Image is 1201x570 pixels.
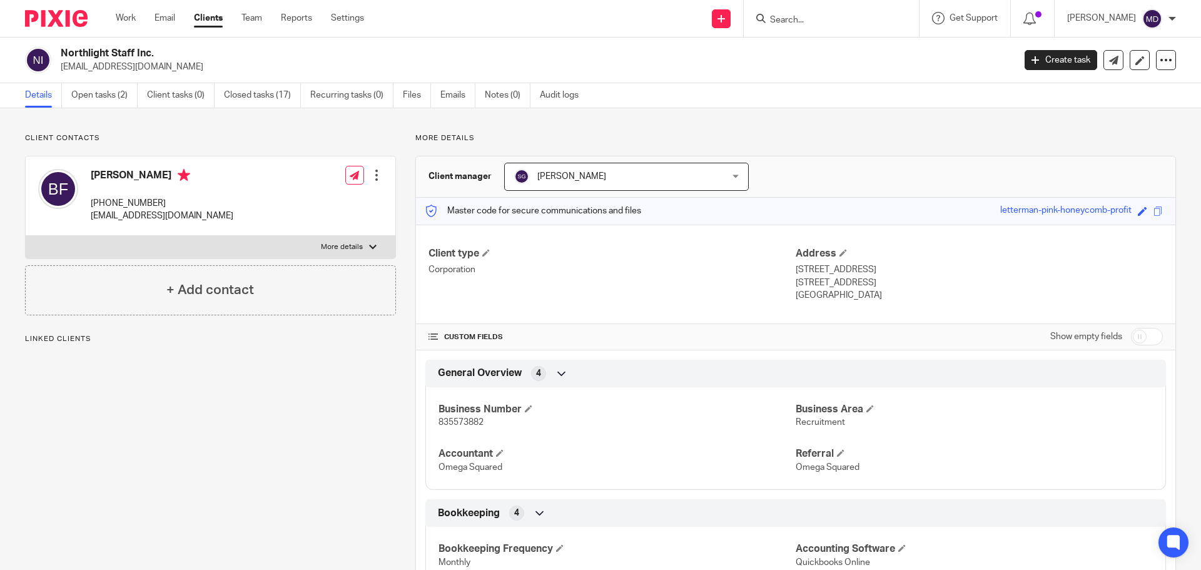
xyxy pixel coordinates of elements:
[769,15,881,26] input: Search
[1067,12,1136,24] p: [PERSON_NAME]
[428,332,796,342] h4: CUSTOM FIELDS
[25,133,396,143] p: Client contacts
[116,12,136,24] a: Work
[281,12,312,24] a: Reports
[241,12,262,24] a: Team
[25,47,51,73] img: svg%3E
[1000,204,1132,218] div: letterman-pink-honeycomb-profit
[1025,50,1097,70] a: Create task
[428,263,796,276] p: Corporation
[1050,330,1122,343] label: Show empty fields
[25,334,396,344] p: Linked clients
[147,83,215,108] a: Client tasks (0)
[438,447,796,461] h4: Accountant
[440,83,475,108] a: Emails
[91,210,233,222] p: [EMAIL_ADDRESS][DOMAIN_NAME]
[194,12,223,24] a: Clients
[61,61,1006,73] p: [EMAIL_ADDRESS][DOMAIN_NAME]
[438,542,796,556] h4: Bookkeeping Frequency
[514,507,519,519] span: 4
[796,558,870,567] span: Quickbooks Online
[438,418,484,427] span: 835573882
[1142,9,1162,29] img: svg%3E
[485,83,530,108] a: Notes (0)
[428,247,796,260] h4: Client type
[796,463,859,472] span: Omega Squared
[796,418,845,427] span: Recruitment
[796,403,1153,416] h4: Business Area
[403,83,431,108] a: Files
[438,403,796,416] h4: Business Number
[950,14,998,23] span: Get Support
[514,169,529,184] img: svg%3E
[415,133,1176,143] p: More details
[331,12,364,24] a: Settings
[166,280,254,300] h4: + Add contact
[91,197,233,210] p: [PHONE_NUMBER]
[310,83,393,108] a: Recurring tasks (0)
[537,172,606,181] span: [PERSON_NAME]
[438,367,522,380] span: General Overview
[224,83,301,108] a: Closed tasks (17)
[796,447,1153,461] h4: Referral
[438,558,470,567] span: Monthly
[25,10,88,27] img: Pixie
[155,12,175,24] a: Email
[71,83,138,108] a: Open tasks (2)
[321,242,363,252] p: More details
[178,169,190,181] i: Primary
[91,169,233,185] h4: [PERSON_NAME]
[796,247,1163,260] h4: Address
[438,507,500,520] span: Bookkeeping
[428,170,492,183] h3: Client manager
[796,542,1153,556] h4: Accounting Software
[438,463,502,472] span: Omega Squared
[796,277,1163,289] p: [STREET_ADDRESS]
[38,169,78,209] img: svg%3E
[25,83,62,108] a: Details
[425,205,641,217] p: Master code for secure communications and files
[796,289,1163,302] p: [GEOGRAPHIC_DATA]
[796,263,1163,276] p: [STREET_ADDRESS]
[61,47,817,60] h2: Northlight Staff Inc.
[536,367,541,380] span: 4
[540,83,588,108] a: Audit logs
